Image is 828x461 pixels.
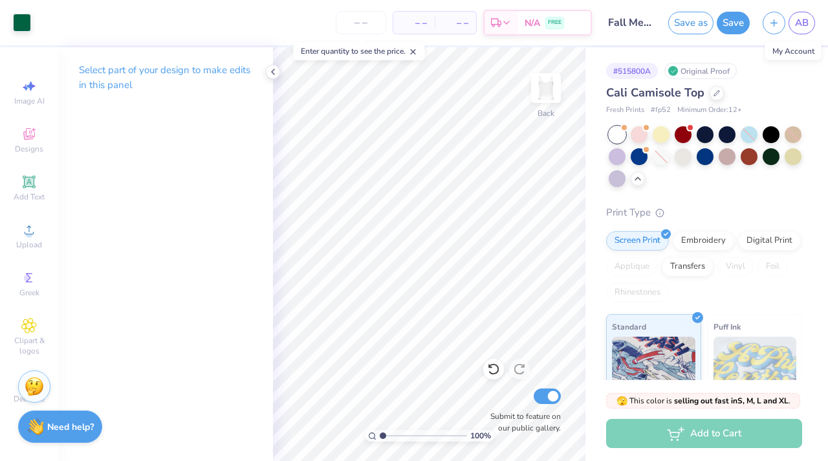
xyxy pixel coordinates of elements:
[6,335,52,356] span: Clipart & logos
[538,107,554,119] div: Back
[606,283,669,302] div: Rhinestones
[19,287,39,298] span: Greek
[606,105,644,116] span: Fresh Prints
[612,337,695,401] img: Standard
[470,430,491,442] span: 100 %
[606,257,658,276] div: Applique
[336,11,386,34] input: – –
[714,337,797,401] img: Puff Ink
[442,16,468,30] span: – –
[789,12,815,34] a: AB
[401,16,427,30] span: – –
[14,394,45,404] span: Decorate
[674,396,789,406] strong: selling out fast in S, M, L and XL
[294,42,425,60] div: Enter quantity to see the price.
[79,63,252,93] p: Select part of your design to make edits in this panel
[738,231,801,251] div: Digital Print
[14,192,45,202] span: Add Text
[548,18,561,27] span: FREE
[668,12,714,34] button: Save as
[606,205,802,220] div: Print Type
[717,12,750,34] button: Save
[47,421,94,433] strong: Need help?
[717,257,754,276] div: Vinyl
[616,395,790,407] span: This color is .
[664,63,737,79] div: Original Proof
[757,257,788,276] div: Foil
[606,231,669,251] div: Screen Print
[714,320,741,333] span: Puff Ink
[616,395,627,407] span: 🫣
[612,320,646,333] span: Standard
[533,75,559,101] img: Back
[15,144,43,154] span: Designs
[765,42,822,60] div: My Account
[662,257,714,276] div: Transfers
[14,96,45,106] span: Image AI
[598,10,662,36] input: Untitled Design
[677,105,742,116] span: Minimum Order: 12 +
[673,231,734,251] div: Embroidery
[525,16,540,30] span: N/A
[16,240,42,250] span: Upload
[795,16,809,30] span: AB
[606,63,658,79] div: # 515800A
[606,85,704,100] span: Cali Camisole Top
[651,105,671,116] span: # fp52
[483,410,561,434] label: Submit to feature on our public gallery.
